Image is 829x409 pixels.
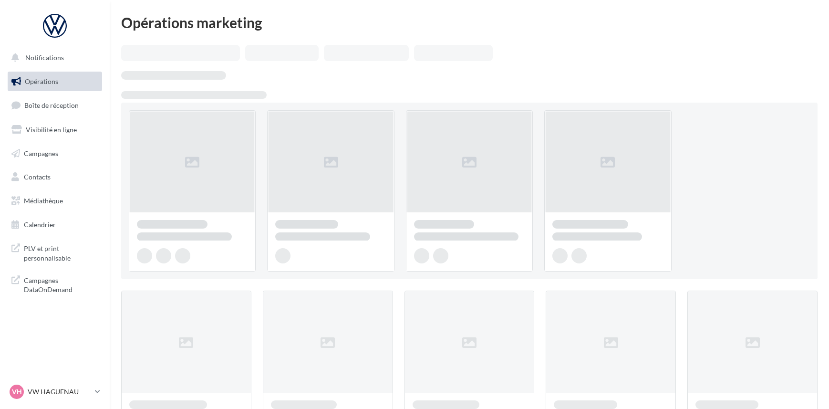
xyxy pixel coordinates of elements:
[24,197,63,205] span: Médiathèque
[24,274,98,294] span: Campagnes DataOnDemand
[28,387,91,397] p: VW HAGUENAU
[6,72,104,92] a: Opérations
[6,120,104,140] a: Visibilité en ligne
[6,191,104,211] a: Médiathèque
[12,387,22,397] span: VH
[6,167,104,187] a: Contacts
[24,242,98,262] span: PLV et print personnalisable
[8,383,102,401] a: VH VW HAGUENAU
[25,77,58,85] span: Opérations
[6,238,104,266] a: PLV et print personnalisable
[26,126,77,134] span: Visibilité en ligne
[121,15,818,30] div: Opérations marketing
[24,173,51,181] span: Contacts
[6,95,104,115] a: Boîte de réception
[6,270,104,298] a: Campagnes DataOnDemand
[6,48,100,68] button: Notifications
[24,149,58,157] span: Campagnes
[6,144,104,164] a: Campagnes
[6,215,104,235] a: Calendrier
[24,101,79,109] span: Boîte de réception
[24,220,56,229] span: Calendrier
[25,53,64,62] span: Notifications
